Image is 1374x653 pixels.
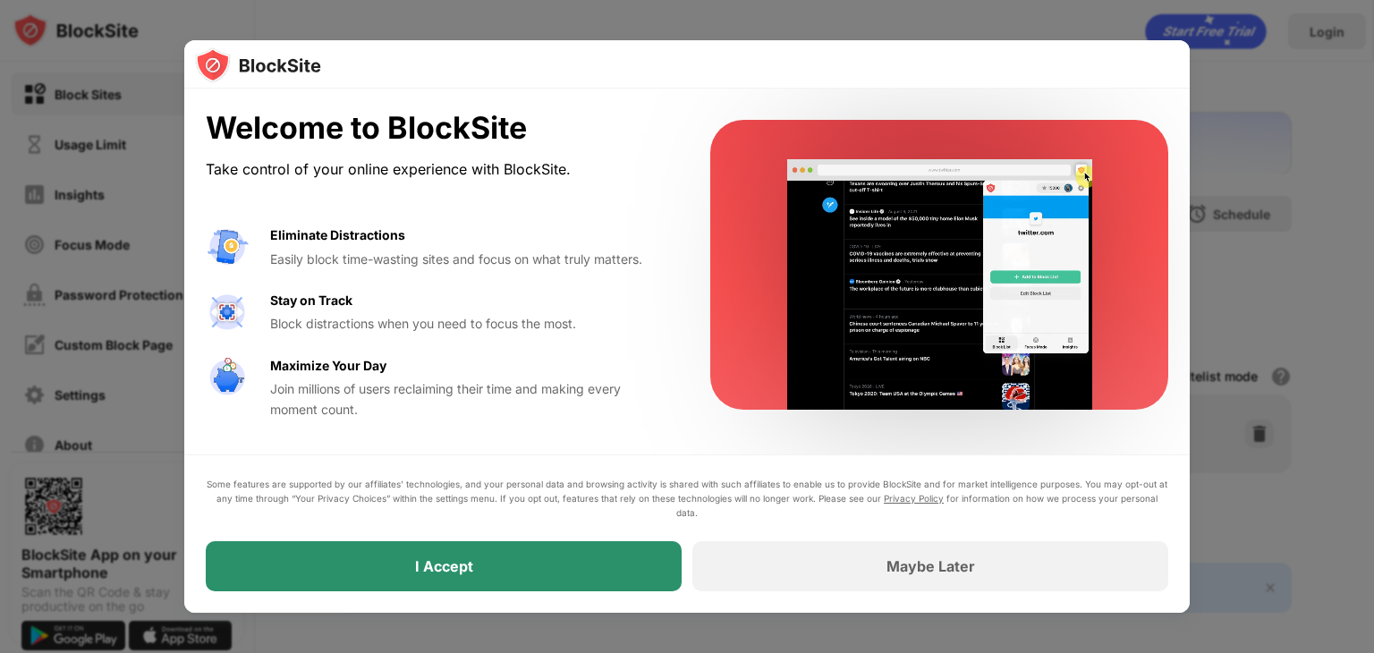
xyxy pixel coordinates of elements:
div: Easily block time-wasting sites and focus on what truly matters. [270,250,667,269]
div: Join millions of users reclaiming their time and making every moment count. [270,379,667,420]
div: Take control of your online experience with BlockSite. [206,157,667,182]
img: value-focus.svg [206,291,249,334]
div: I Accept [415,557,473,575]
div: Some features are supported by our affiliates’ technologies, and your personal data and browsing ... [206,477,1168,520]
img: logo-blocksite.svg [195,47,321,83]
div: Eliminate Distractions [270,225,405,245]
a: Privacy Policy [884,493,944,504]
div: Maybe Later [886,557,975,575]
div: Block distractions when you need to focus the most. [270,314,667,334]
img: value-avoid-distractions.svg [206,225,249,268]
div: Maximize Your Day [270,356,386,376]
div: Welcome to BlockSite [206,110,667,147]
img: value-safe-time.svg [206,356,249,399]
div: Stay on Track [270,291,352,310]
